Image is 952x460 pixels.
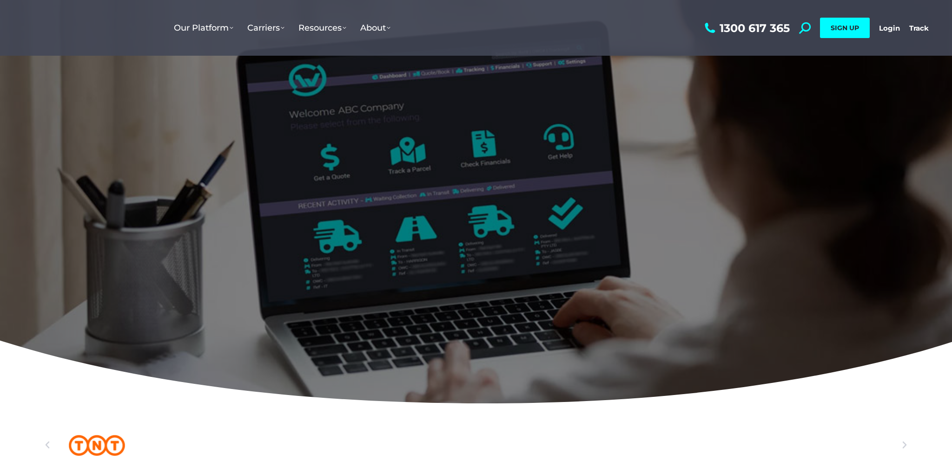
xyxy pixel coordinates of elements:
[909,24,929,32] a: Track
[174,23,233,33] span: Our Platform
[360,23,390,33] span: About
[167,13,240,42] a: Our Platform
[298,23,346,33] span: Resources
[702,22,790,34] a: 1300 617 365
[879,24,900,32] a: Login
[240,13,291,42] a: Carriers
[247,23,284,33] span: Carriers
[820,18,870,38] a: SIGN UP
[353,13,397,42] a: About
[831,24,859,32] span: SIGN UP
[291,13,353,42] a: Resources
